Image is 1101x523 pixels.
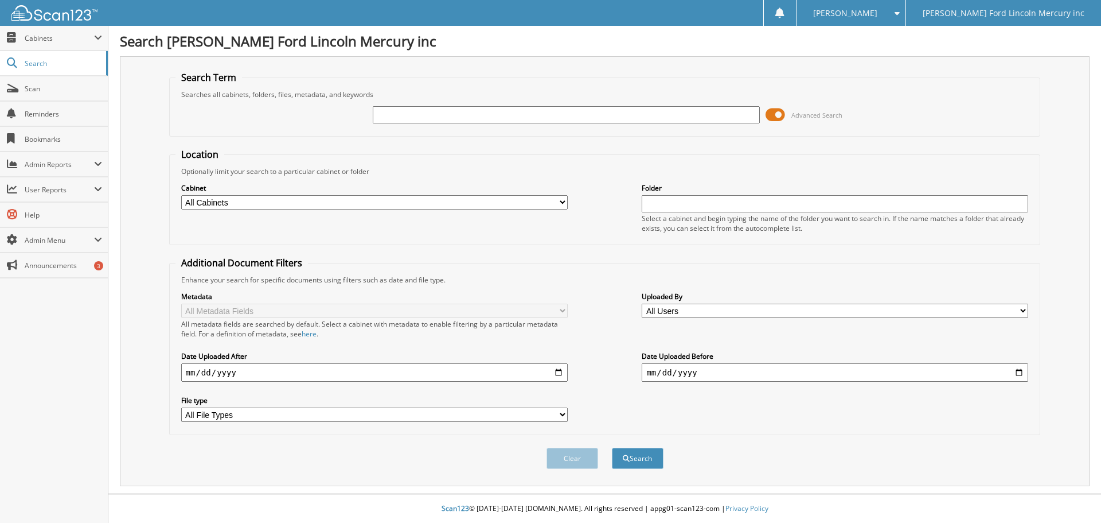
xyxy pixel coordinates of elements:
[25,210,102,220] span: Help
[108,495,1101,523] div: © [DATE]-[DATE] [DOMAIN_NAME]. All rights reserved | appg01-scan123-com |
[725,503,768,513] a: Privacy Policy
[302,329,317,339] a: here
[175,71,242,84] legend: Search Term
[1044,468,1101,523] iframe: Chat Widget
[25,134,102,144] span: Bookmarks
[25,59,100,68] span: Search
[25,235,94,245] span: Admin Menu
[120,32,1090,51] h1: Search [PERSON_NAME] Ford Lincoln Mercury inc
[181,183,568,193] label: Cabinet
[25,84,102,94] span: Scan
[181,363,568,382] input: start
[642,183,1028,193] label: Folder
[175,257,308,269] legend: Additional Document Filters
[923,10,1084,17] span: [PERSON_NAME] Ford Lincoln Mercury inc
[25,261,102,270] span: Announcements
[25,109,102,119] span: Reminders
[642,292,1028,301] label: Uploaded By
[25,160,94,169] span: Admin Reports
[175,148,224,161] legend: Location
[175,90,1034,99] div: Searches all cabinets, folders, files, metadata, and keywords
[181,351,568,361] label: Date Uploaded After
[813,10,877,17] span: [PERSON_NAME]
[181,319,568,339] div: All metadata fields are searched by default. Select a cabinet with metadata to enable filtering b...
[25,33,94,43] span: Cabinets
[642,363,1028,382] input: end
[181,396,568,405] label: File type
[791,111,842,119] span: Advanced Search
[612,448,663,469] button: Search
[175,166,1034,176] div: Optionally limit your search to a particular cabinet or folder
[642,351,1028,361] label: Date Uploaded Before
[175,275,1034,285] div: Enhance your search for specific documents using filters such as date and file type.
[442,503,469,513] span: Scan123
[11,5,97,21] img: scan123-logo-white.svg
[642,214,1028,233] div: Select a cabinet and begin typing the name of the folder you want to search in. If the name match...
[546,448,598,469] button: Clear
[181,292,568,301] label: Metadata
[94,261,103,270] div: 3
[25,185,94,195] span: User Reports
